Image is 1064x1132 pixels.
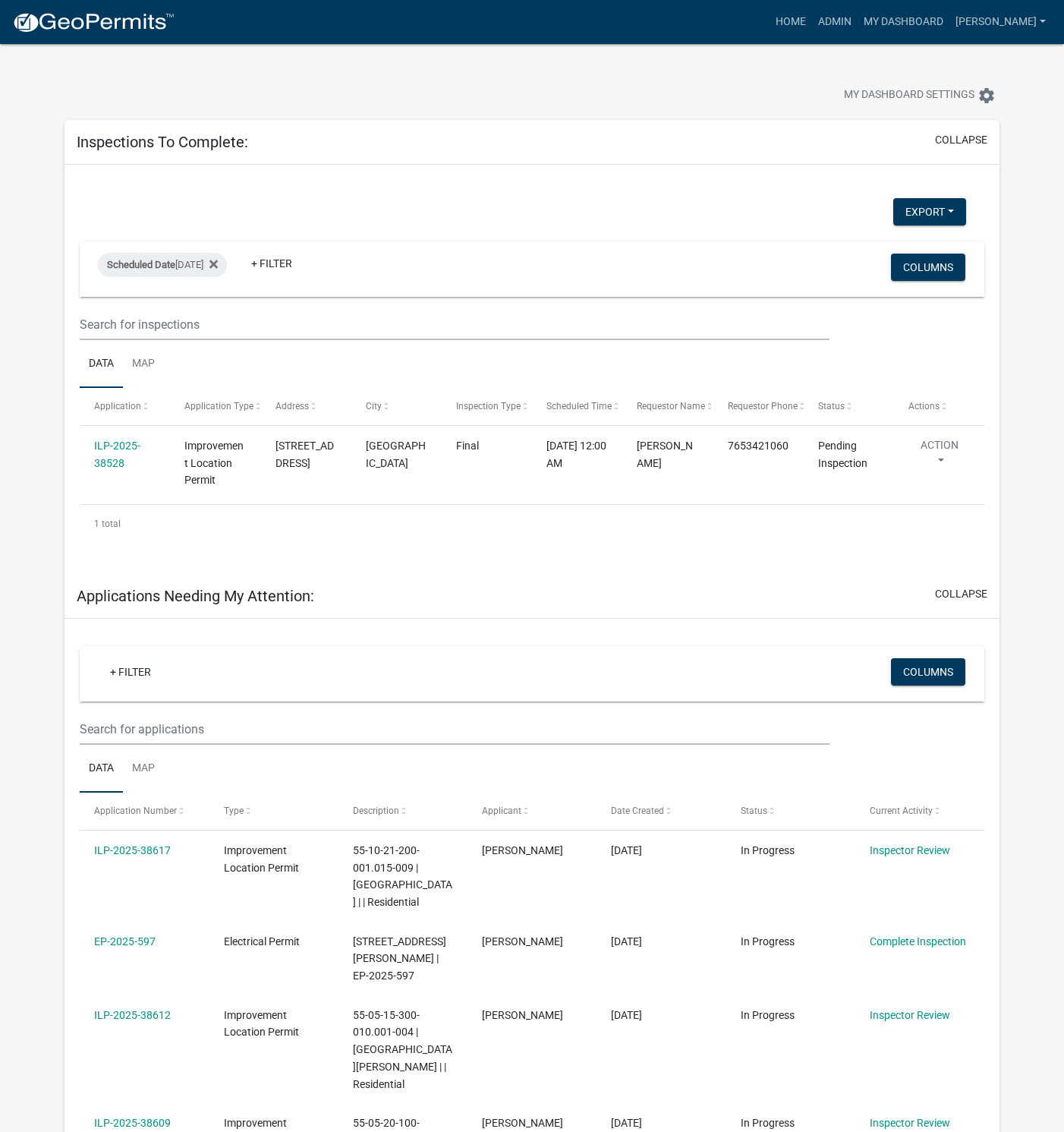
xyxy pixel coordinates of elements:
a: Inspector Review [870,844,950,856]
span: MOORESVILLE [366,440,426,469]
a: Map [123,340,164,389]
span: 09/11/2025 [611,1009,642,1021]
button: collapse [935,586,987,602]
datatable-header-cell: Inspection Type [442,388,532,424]
h5: Inspections To Complete: [77,133,248,151]
a: ILP-2025-38609 [94,1117,171,1129]
h5: Applications Needing My Attention: [77,587,314,605]
a: Inspector Review [870,1117,950,1129]
datatable-header-cell: Applicant [467,793,597,829]
span: Scheduled Time [546,401,612,411]
span: My Dashboard Settings [844,87,974,105]
span: In Progress [741,935,795,948]
datatable-header-cell: Actions [894,388,984,424]
a: + Filter [98,658,163,686]
span: Improvement Location Permit [224,1009,299,1039]
span: Application [94,401,141,411]
div: [DATE] [98,253,227,277]
a: + Filter [239,250,304,277]
span: City [366,401,382,411]
span: 55-05-15-300-010.001-004 | N ROMINE RD | | Residential [353,1009,452,1090]
datatable-header-cell: Date Created [597,793,726,829]
a: Data [80,745,123,793]
span: 09/23/2025, 12:00 AM [546,440,606,469]
span: Applicant [482,806,521,816]
span: Requestor Name [637,401,705,411]
span: In Progress [741,844,795,856]
datatable-header-cell: Status [726,793,855,829]
button: Columns [891,658,965,686]
datatable-header-cell: Description [338,793,467,829]
a: [PERSON_NAME] [949,8,1052,36]
span: In Progress [741,1009,795,1021]
a: ILP-2025-38612 [94,1009,171,1021]
span: 55-10-21-200-001.015-009 | 2534 FIRE STATION RD | | Residential [353,844,452,908]
span: Pending Inspection [818,440,867,469]
button: My Dashboard Settingssettings [832,80,1008,110]
span: Type [224,806,244,816]
span: Application Number [94,806,177,816]
a: Inspector Review [870,1009,950,1021]
span: In Progress [741,1117,795,1129]
a: Admin [812,8,858,36]
a: Complete Inspection [870,935,966,948]
span: Status [818,401,845,411]
datatable-header-cell: Requestor Phone [713,388,803,424]
button: Columns [891,254,965,281]
a: Data [80,340,123,389]
button: Export [893,198,966,225]
span: 09/15/2025 [611,844,642,856]
span: Application Type [184,401,253,411]
datatable-header-cell: Application [80,388,170,424]
a: ILP-2025-38617 [94,844,171,856]
a: Home [770,8,812,36]
span: Actions [908,401,940,411]
span: Final [456,440,479,452]
span: 09/09/2025 [611,1117,642,1129]
input: Search for inspections [80,309,829,340]
span: Electrical Permit [224,935,300,948]
span: Status [741,806,767,816]
span: Improvement Location Permit [184,440,244,487]
datatable-header-cell: Current Activity [855,793,984,829]
datatable-header-cell: Application Number [80,793,209,829]
span: 2360 PUMPKINVINE HILL RD | EP-2025-597 [353,935,446,982]
span: 09/15/2025 [611,935,642,948]
span: William Walls [482,935,563,948]
span: 9620 N GASBURG RD [275,440,334,469]
span: Inspection Type [456,401,521,411]
span: Address [275,401,309,411]
span: Scheduled Date [107,259,175,270]
span: Tiffany Inglert [482,1009,563,1021]
button: collapse [935,132,987,148]
span: 7653421060 [728,440,789,452]
span: Description [353,806,399,816]
a: My Dashboard [858,8,949,36]
span: John Hutslar [482,844,563,856]
span: Improvement Location Permit [224,844,299,874]
button: Action [908,437,971,475]
datatable-header-cell: City [351,388,442,424]
datatable-header-cell: Scheduled Time [532,388,622,424]
datatable-header-cell: Type [209,793,338,829]
datatable-header-cell: Address [260,388,351,424]
a: EP-2025-597 [94,935,156,948]
datatable-header-cell: Application Type [170,388,260,424]
span: MICHAEL [637,440,693,469]
i: settings [977,87,996,105]
span: Current Activity [870,806,933,816]
div: collapse [65,165,999,574]
datatable-header-cell: Requestor Name [622,388,713,424]
a: ILP-2025-38528 [94,440,140,469]
span: Date Created [611,806,664,816]
datatable-header-cell: Status [804,388,894,424]
div: 1 total [80,505,984,543]
span: Kathy R Walls [482,1117,563,1129]
a: Map [123,745,164,793]
input: Search for applications [80,714,829,745]
span: Requestor Phone [728,401,798,411]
